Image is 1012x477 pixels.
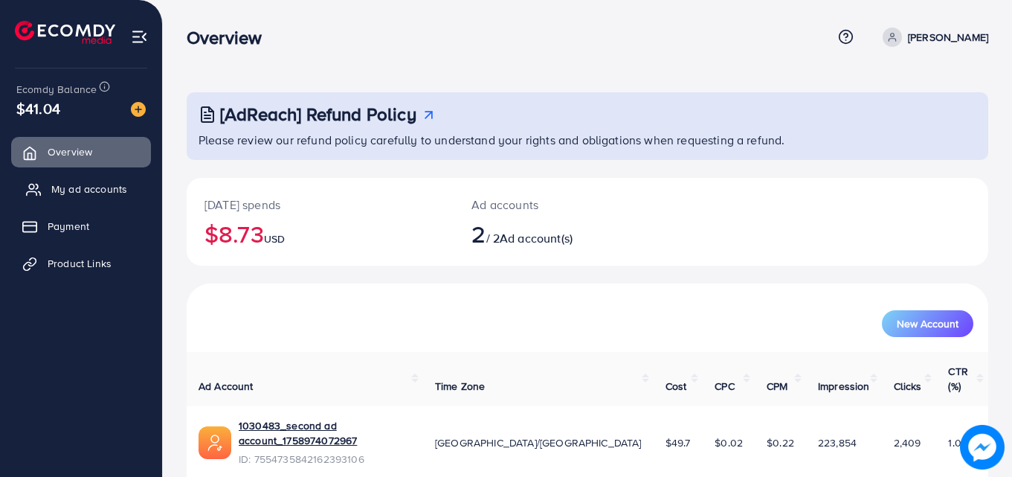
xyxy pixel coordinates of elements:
[471,196,636,214] p: Ad accounts
[715,435,743,450] span: $0.02
[11,174,151,204] a: My ad accounts
[948,435,967,450] span: 1.08
[767,379,787,394] span: CPM
[131,28,148,45] img: menu
[239,418,411,449] a: 1030483_second ad account_1758974072967
[51,182,127,196] span: My ad accounts
[204,220,436,248] h2: $8.73
[16,97,60,119] span: $41.04
[199,426,231,459] img: ic-ads-acc.e4c84228.svg
[471,220,636,248] h2: / 2
[665,435,691,450] span: $49.7
[894,379,922,394] span: Clicks
[435,435,642,450] span: [GEOGRAPHIC_DATA]/[GEOGRAPHIC_DATA]
[199,379,254,394] span: Ad Account
[897,318,958,329] span: New Account
[48,144,92,159] span: Overview
[11,137,151,167] a: Overview
[948,364,967,394] span: CTR (%)
[11,249,151,278] a: Product Links
[818,379,870,394] span: Impression
[961,426,1004,469] img: image
[894,435,921,450] span: 2,409
[131,102,146,117] img: image
[908,28,988,46] p: [PERSON_NAME]
[715,379,734,394] span: CPC
[48,256,112,271] span: Product Links
[11,211,151,241] a: Payment
[818,435,857,450] span: 223,854
[16,82,97,97] span: Ecomdy Balance
[882,310,973,337] button: New Account
[239,452,411,467] span: ID: 7554735842162393106
[204,196,436,214] p: [DATE] spends
[48,219,89,234] span: Payment
[877,28,988,47] a: [PERSON_NAME]
[767,435,794,450] span: $0.22
[471,217,486,251] span: 2
[435,379,485,394] span: Time Zone
[665,379,687,394] span: Cost
[15,21,115,44] img: logo
[220,103,416,125] h3: [AdReach] Refund Policy
[199,131,979,149] p: Please review our refund policy carefully to understand your rights and obligations when requesti...
[187,27,274,48] h3: Overview
[264,231,285,246] span: USD
[500,230,573,246] span: Ad account(s)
